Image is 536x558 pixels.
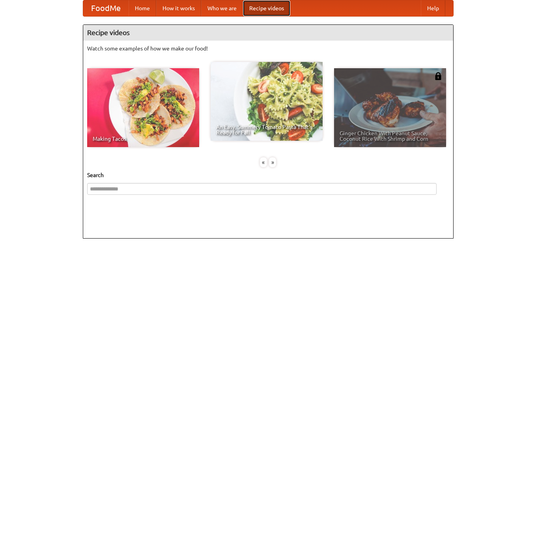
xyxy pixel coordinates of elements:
a: Making Tacos [87,68,199,147]
img: 483408.png [434,72,442,80]
a: Who we are [201,0,243,16]
a: Recipe videos [243,0,290,16]
div: » [269,157,276,167]
div: « [260,157,267,167]
span: An Easy, Summery Tomato Pasta That's Ready for Fall [216,124,317,135]
p: Watch some examples of how we make our food! [87,45,449,52]
h4: Recipe videos [83,25,453,41]
a: Home [129,0,156,16]
a: Help [421,0,445,16]
a: An Easy, Summery Tomato Pasta That's Ready for Fall [211,62,323,141]
a: FoodMe [83,0,129,16]
span: Making Tacos [93,136,194,142]
h5: Search [87,171,449,179]
a: How it works [156,0,201,16]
